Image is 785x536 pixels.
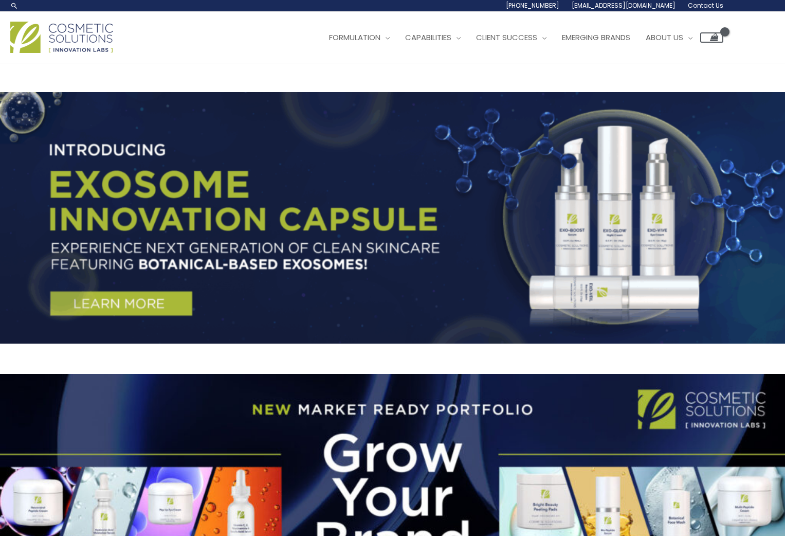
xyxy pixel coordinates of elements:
nav: Site Navigation [314,22,723,53]
span: Capabilities [405,32,451,43]
a: View Shopping Cart, empty [700,32,723,43]
a: Client Success [468,22,554,53]
span: Emerging Brands [562,32,630,43]
span: Client Success [476,32,537,43]
a: About Us [638,22,700,53]
span: Formulation [329,32,380,43]
img: Cosmetic Solutions Logo [10,22,113,53]
span: Contact Us [688,1,723,10]
a: Capabilities [397,22,468,53]
span: [PHONE_NUMBER] [506,1,559,10]
span: [EMAIL_ADDRESS][DOMAIN_NAME] [572,1,676,10]
span: About Us [646,32,683,43]
a: Emerging Brands [554,22,638,53]
a: Search icon link [10,2,19,10]
a: Formulation [321,22,397,53]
